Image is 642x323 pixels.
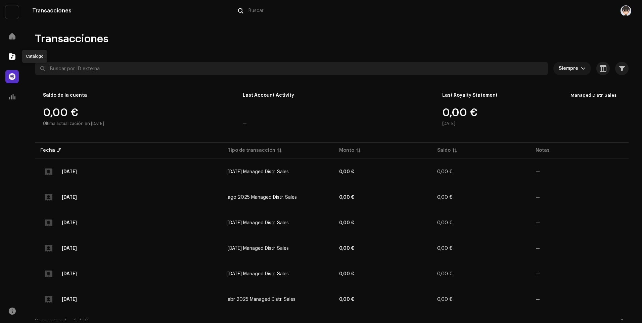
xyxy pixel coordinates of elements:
[40,147,55,154] div: Fecha
[32,8,230,13] div: Transacciones
[35,62,548,75] input: Buscar por ID externa
[536,272,540,276] re-a-table-badge: —
[536,221,540,225] re-a-table-badge: —
[62,297,77,302] div: 4 may 2025
[43,93,87,98] div: Saldo de la cuenta
[339,246,354,251] strong: 0,00 €
[228,272,289,276] span: may 2025 Managed Distr. Sales
[62,221,77,225] div: 31 jul 2025
[437,297,453,302] span: 0,00 €
[339,195,354,200] strong: 0,00 €
[228,195,297,200] span: ago 2025 Managed Distr. Sales
[228,170,289,174] span: sept 2025 Managed Distr. Sales
[437,147,451,154] div: Saldo
[62,195,77,200] div: 5 sept 2025
[536,297,540,302] re-a-table-badge: —
[536,246,540,251] re-a-table-badge: —
[536,170,540,174] re-a-table-badge: —
[248,8,264,13] span: Buscar
[536,195,540,200] re-a-table-badge: —
[559,62,581,75] span: Siempre
[228,221,289,225] span: jul 2025 Managed Distr. Sales
[228,297,295,302] span: abr 2025 Managed Distr. Sales
[62,246,77,251] div: 3 jul 2025
[437,195,453,200] span: 0,00 €
[62,272,77,276] div: 11 jun 2025
[5,5,19,19] img: 297a105e-aa6c-4183-9ff4-27133c00f2e2
[43,121,104,126] div: Última actualización en [DATE]
[339,170,354,174] strong: 0,00 €
[339,297,354,302] strong: 0,00 €
[243,121,247,126] div: —
[437,221,453,225] span: 0,00 €
[339,147,354,154] div: Monto
[243,93,294,98] div: Last Account Activity
[437,170,453,174] span: 0,00 €
[35,32,108,46] span: Transacciones
[228,147,275,154] div: Tipo de transacción
[566,91,621,99] div: Managed Distr. Sales
[442,93,498,98] div: Last Royalty Statement
[339,272,354,276] strong: 0,00 €
[437,272,453,276] span: 0,00 €
[62,170,77,174] div: 1 oct 2025
[437,246,453,251] span: 0,00 €
[339,221,354,225] strong: 0,00 €
[621,5,631,16] img: 68986b7d-2e1a-4819-8509-2b08944eb690
[442,121,477,126] div: [DATE]
[581,62,586,75] div: dropdown trigger
[228,246,289,251] span: jun 2025 Managed Distr. Sales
